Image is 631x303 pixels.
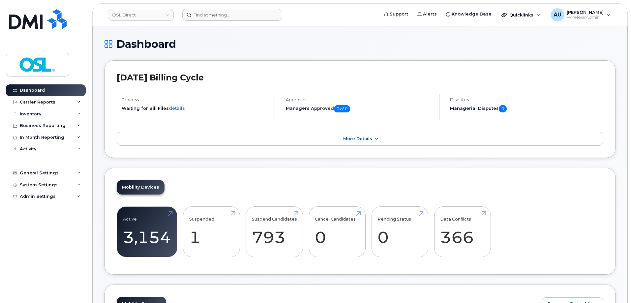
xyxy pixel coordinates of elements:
[122,105,269,111] li: Waiting for Bill Files
[189,210,234,254] a: Suspended 1
[450,105,603,112] h5: Managerial Disputes
[450,97,603,102] h4: Disputes
[377,210,422,254] a: Pending Status 0
[123,210,171,254] a: Active 3,154
[286,105,433,112] h5: Managers Approved
[117,73,603,82] h2: [DATE] Billing Cycle
[117,180,165,195] a: Mobility Devices
[499,105,507,112] span: 0
[440,210,485,254] a: Data Conflicts 366
[105,38,616,50] h1: Dashboard
[334,105,350,112] span: 0 of 0
[343,136,372,141] span: More Details
[315,210,359,254] a: Cancel Candidates 0
[169,106,185,111] a: details
[122,97,269,102] h4: Process
[286,97,433,102] h4: Approvals
[252,210,297,254] a: Suspend Candidates 793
